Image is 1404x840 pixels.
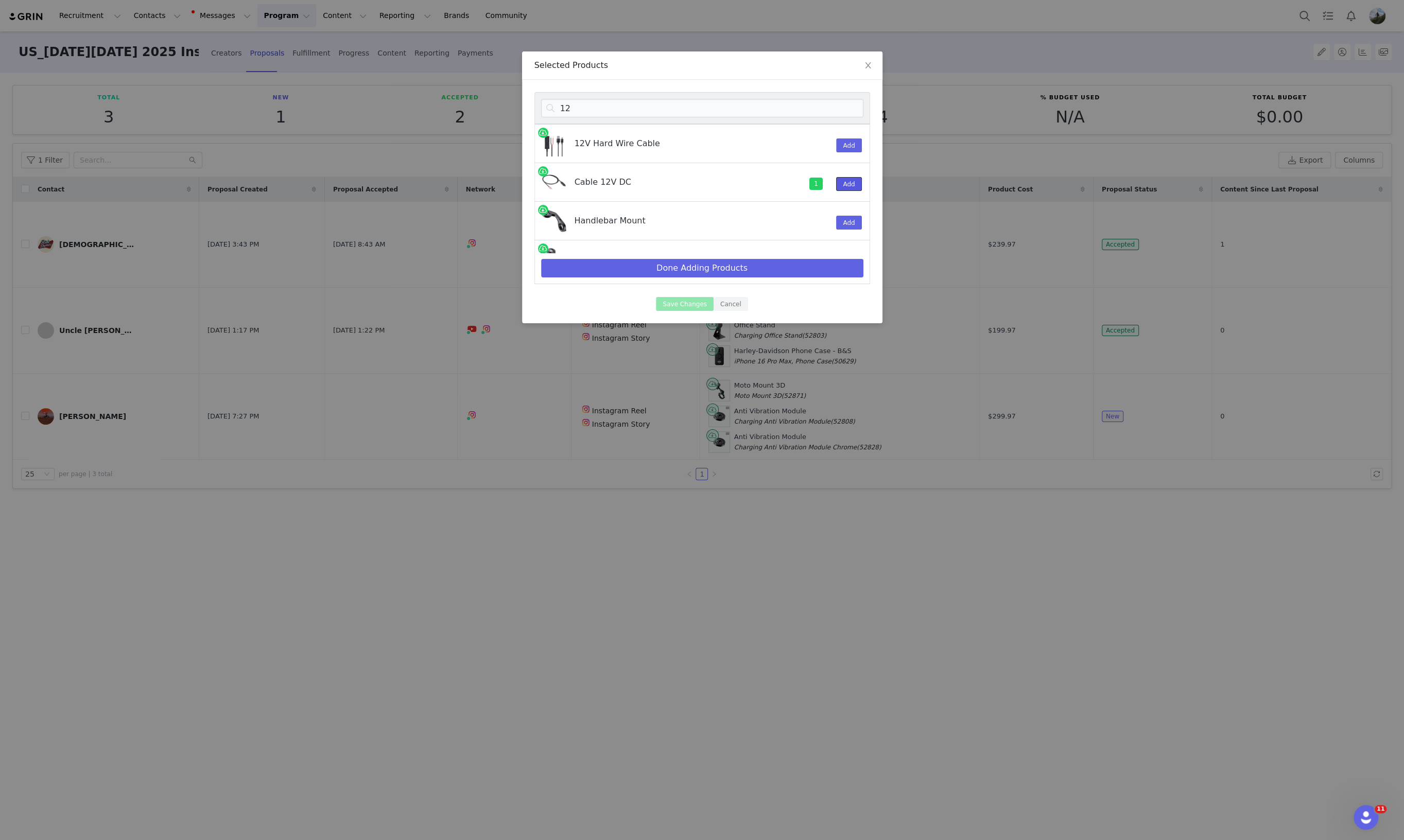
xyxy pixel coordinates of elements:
div: 12V Hard Wire Cable [575,131,786,150]
div: Moto Mount LT [575,247,786,266]
button: Add [836,177,861,191]
button: Close [854,51,882,80]
img: 12V_HardwireCable.jpg [541,131,567,156]
button: Add [836,216,861,230]
button: Done Adding Products [541,259,863,277]
div: Cable 12V DC [575,169,786,188]
input: Search products [541,99,863,117]
i: icon: close [864,61,872,69]
button: Add [836,138,861,152]
div: Handlebar Mount [575,208,786,227]
button: Save Changes [656,297,713,311]
img: 12V_DC_Cable.jpg [541,169,567,195]
iframe: Intercom live chat [1354,805,1378,830]
div: Selected Products [534,60,870,71]
img: 00_HandlebarMount_drk.webp [541,208,567,234]
span: 11 [1375,805,1386,813]
button: Cancel [714,297,748,311]
img: MotoMountLT_plus.jpg [541,247,567,272]
span: 1 [809,178,823,190]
